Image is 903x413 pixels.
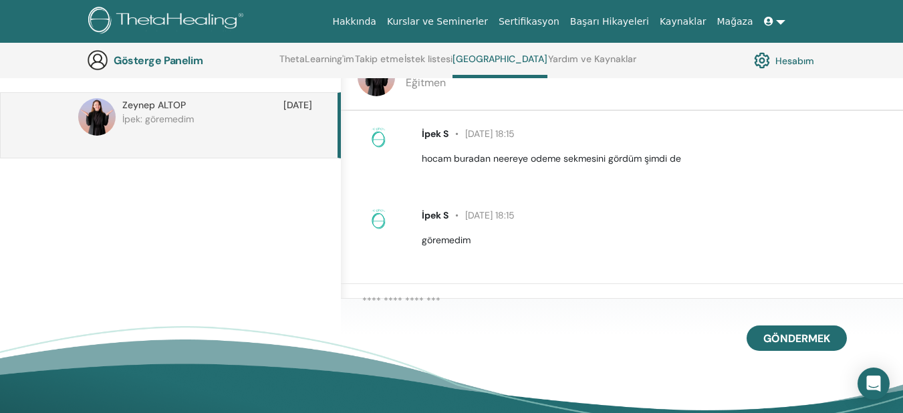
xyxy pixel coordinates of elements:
font: Yardım ve Kaynaklar [548,53,636,65]
font: İstek listesi [404,53,453,65]
font: [GEOGRAPHIC_DATA] [453,53,547,65]
font: ALTOP [158,99,186,111]
font: göremedim [422,234,471,246]
font: hocam buradan neereye odeme sekmesini gördüm şimdi de [422,152,681,164]
font: Hakkında [332,16,376,27]
a: Kaynaklar [654,9,712,34]
font: [DATE] 18:15 [465,128,515,140]
font: Takip etme [355,53,404,65]
a: ThetaLearning'im [279,53,354,75]
img: default.jpg [78,98,116,136]
a: [GEOGRAPHIC_DATA] [453,53,547,78]
font: ThetaLearning'im [279,53,354,65]
a: Takip etme [355,53,404,75]
a: Mağaza [711,9,758,34]
div: Open Intercom Messenger [858,368,890,400]
img: logo.png [88,7,248,37]
a: Hesabım [754,49,814,72]
font: Kurslar ve Seminerler [387,16,488,27]
font: Eğitmen [406,76,446,90]
img: no-photo.png [368,209,389,230]
font: Kaynaklar [660,16,706,27]
font: İpek S [422,128,448,140]
a: İstek listesi [404,53,453,75]
font: Mağaza [717,16,753,27]
a: Yardım ve Kaynaklar [548,53,636,75]
button: Göndermek [747,325,847,351]
font: Hesabım [775,55,814,67]
font: [DATE] [283,99,312,111]
font: Gösterge Panelim [114,53,203,67]
font: İpek S [422,209,448,221]
font: Sertifikasyon [499,16,559,27]
a: Sertifikasyon [493,9,565,34]
a: Başarı Hikayeleri [565,9,654,34]
font: İpek: göremedim [122,113,194,125]
img: generic-user-icon.jpg [87,49,108,71]
a: Hakkında [327,9,382,34]
font: Başarı Hikayeleri [570,16,649,27]
font: Zeynep [122,99,155,111]
img: no-photo.png [368,127,389,148]
font: Göndermek [763,331,830,346]
font: [DATE] 18:15 [465,209,515,221]
img: cog.svg [754,49,770,72]
a: Kurslar ve Seminerler [382,9,493,34]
